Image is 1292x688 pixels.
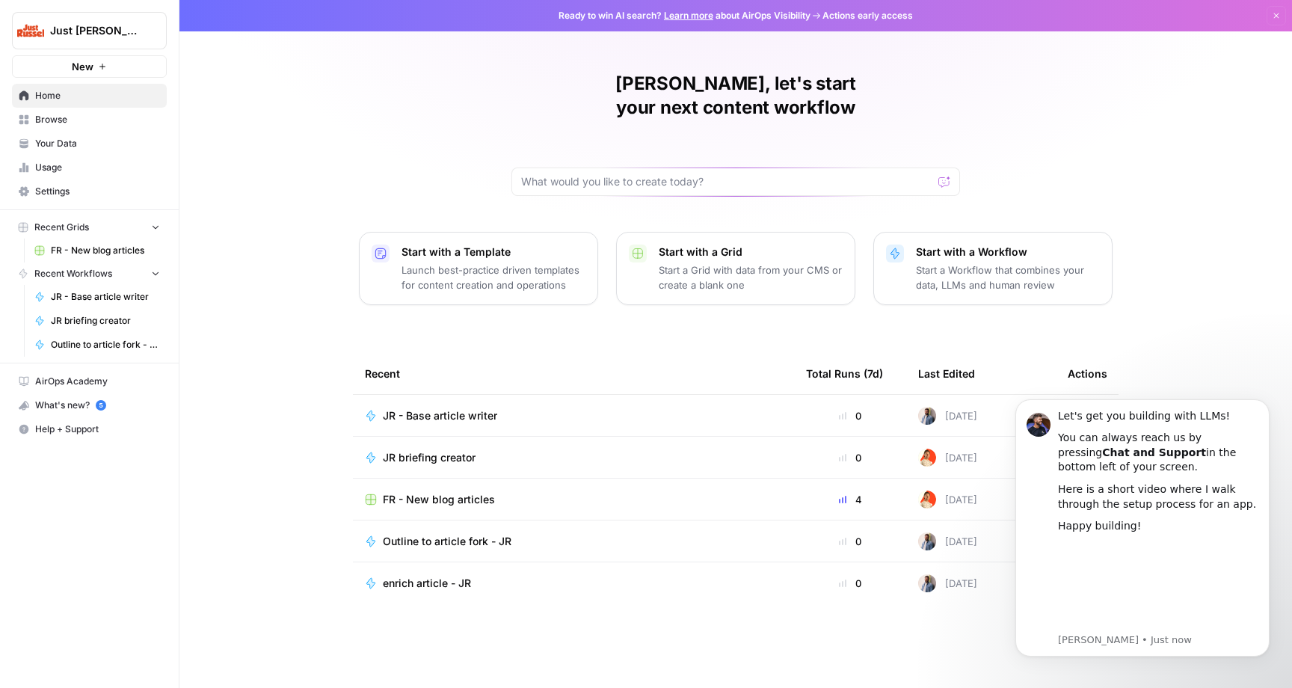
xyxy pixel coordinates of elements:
[365,408,782,423] a: JR - Base article writer
[12,12,167,49] button: Workspace: Just Russel
[918,491,977,509] div: [DATE]
[28,309,167,333] a: JR briefing creator
[1068,353,1107,394] div: Actions
[99,402,102,409] text: 5
[806,408,894,423] div: 0
[616,232,855,305] button: Start with a GridStart a Grid with data from your CMS or create a blank one
[12,369,167,393] a: AirOps Academy
[918,407,936,425] img: 542af2wjek5zirkck3dd1n2hljhm
[12,132,167,156] a: Your Data
[12,179,167,203] a: Settings
[918,449,936,467] img: zujtm92ch0idfyyp6pzjcadsyubn
[51,290,160,304] span: JR - Base article writer
[664,10,713,21] a: Learn more
[659,262,843,292] p: Start a Grid with data from your CMS or create a blank one
[383,576,471,591] span: enrich article - JR
[35,113,160,126] span: Browse
[17,17,44,44] img: Just Russel Logo
[918,407,977,425] div: [DATE]
[51,338,160,351] span: Outline to article fork - JR
[873,232,1113,305] button: Start with a WorkflowStart a Workflow that combines your data, LLMs and human review
[35,89,160,102] span: Home
[918,532,936,550] img: 542af2wjek5zirkck3dd1n2hljhm
[916,245,1100,259] p: Start with a Workflow
[28,285,167,309] a: JR - Base article writer
[51,244,160,257] span: FR - New blog articles
[35,137,160,150] span: Your Data
[96,400,106,411] a: 5
[806,450,894,465] div: 0
[916,262,1100,292] p: Start a Workflow that combines your data, LLMs and human review
[72,59,93,74] span: New
[13,394,166,417] div: What's new?
[35,423,160,436] span: Help + Support
[365,534,782,549] a: Outline to article fork - JR
[806,576,894,591] div: 0
[65,257,265,270] p: Message from Steven, sent Just now
[12,393,167,417] button: What's new? 5
[383,450,476,465] span: JR briefing creator
[28,333,167,357] a: Outline to article fork - JR
[28,239,167,262] a: FR - New blog articles
[383,408,497,423] span: JR - Base article writer
[659,245,843,259] p: Start with a Grid
[12,156,167,179] a: Usage
[806,534,894,549] div: 0
[918,491,936,509] img: zujtm92ch0idfyyp6pzjcadsyubn
[383,492,495,507] span: FR - New blog articles
[918,574,977,592] div: [DATE]
[359,232,598,305] button: Start with a TemplateLaunch best-practice driven templates for content creation and operations
[50,23,141,38] span: Just [PERSON_NAME]
[12,262,167,285] button: Recent Workflows
[918,532,977,550] div: [DATE]
[34,221,89,234] span: Recent Grids
[34,267,112,280] span: Recent Workflows
[365,492,782,507] a: FR - New blog articles
[35,161,160,174] span: Usage
[12,55,167,78] button: New
[12,84,167,108] a: Home
[822,9,913,22] span: Actions early access
[806,492,894,507] div: 4
[402,245,585,259] p: Start with a Template
[365,450,782,465] a: JR briefing creator
[365,576,782,591] a: enrich article - JR
[559,9,810,22] span: Ready to win AI search? about AirOps Visibility
[65,165,265,254] iframe: youtube
[918,449,977,467] div: [DATE]
[35,375,160,388] span: AirOps Academy
[511,72,960,120] h1: [PERSON_NAME], let's start your next content workflow
[35,185,160,198] span: Settings
[402,262,585,292] p: Launch best-practice driven templates for content creation and operations
[51,314,160,328] span: JR briefing creator
[918,353,975,394] div: Last Edited
[806,353,883,394] div: Total Runs (7d)
[383,534,511,549] span: Outline to article fork - JR
[521,174,932,189] input: What would you like to create today?
[365,353,782,394] div: Recent
[918,574,936,592] img: 542af2wjek5zirkck3dd1n2hljhm
[993,377,1292,681] iframe: Intercom notifications message
[12,417,167,441] button: Help + Support
[12,108,167,132] a: Browse
[12,216,167,239] button: Recent Grids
